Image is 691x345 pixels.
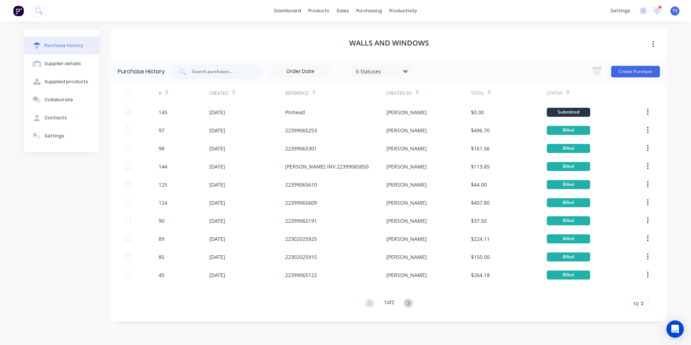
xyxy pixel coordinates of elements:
[353,5,386,16] div: purchasing
[159,217,164,225] div: 90
[386,271,427,279] div: [PERSON_NAME]
[547,234,590,243] div: Billed
[24,109,99,127] button: Contacts
[191,68,251,75] input: Search purchases...
[44,133,64,139] div: Settings
[386,145,427,152] div: [PERSON_NAME]
[209,163,225,170] div: [DATE]
[349,39,429,47] h1: Walls and Windows
[471,235,490,243] div: $224.11
[285,163,369,170] div: [PERSON_NAME] INV 22399065850
[386,217,427,225] div: [PERSON_NAME]
[159,181,167,188] div: 125
[471,181,487,188] div: $44.00
[44,60,81,67] div: Supplier details
[24,37,99,55] button: Purchase history
[386,5,421,16] div: productivity
[386,235,427,243] div: [PERSON_NAME]
[285,253,317,261] div: 22302025915
[547,108,590,117] div: Submitted
[471,253,490,261] div: $150.00
[209,90,228,97] div: Created
[285,181,317,188] div: 22399065610
[547,162,590,171] div: Billed
[386,199,427,206] div: [PERSON_NAME]
[547,216,590,225] div: Billed
[209,181,225,188] div: [DATE]
[471,127,490,134] div: $496.70
[547,126,590,135] div: Billed
[209,253,225,261] div: [DATE]
[159,253,164,261] div: 85
[209,199,225,206] div: [DATE]
[13,5,24,16] img: Factory
[159,163,167,170] div: 144
[44,97,73,103] div: Collaborate
[547,271,590,280] div: Billed
[285,199,317,206] div: 22399065609
[44,42,83,49] div: Purchase history
[386,181,427,188] div: [PERSON_NAME]
[386,253,427,261] div: [PERSON_NAME]
[471,271,490,279] div: $264.18
[471,108,484,116] div: $0.00
[159,90,162,97] div: #
[471,145,490,152] div: $161.56
[159,108,167,116] div: 145
[471,90,484,97] div: Total
[547,198,590,207] div: Billed
[285,108,305,116] div: Pinhead
[44,78,88,85] div: Supplied products
[24,55,99,73] button: Supplier details
[209,108,225,116] div: [DATE]
[547,180,590,189] div: Billed
[633,300,639,307] span: 10
[611,66,660,77] button: Create Purchase
[159,127,164,134] div: 97
[673,8,678,14] span: TS
[159,199,167,206] div: 124
[159,235,164,243] div: 89
[24,91,99,109] button: Collaborate
[356,67,408,75] div: 6 Statuses
[386,163,427,170] div: [PERSON_NAME]
[159,271,164,279] div: 45
[305,5,333,16] div: products
[285,145,317,152] div: 22399065301
[333,5,353,16] div: sales
[209,127,225,134] div: [DATE]
[24,127,99,145] button: Settings
[607,5,634,16] div: settings
[209,217,225,225] div: [DATE]
[209,235,225,243] div: [DATE]
[285,271,317,279] div: 22399065122
[384,298,394,309] div: 1 of 2
[471,217,487,225] div: $37.50
[270,66,331,77] input: Order Date
[471,199,490,206] div: $407.80
[285,127,317,134] div: 22399065253
[386,108,427,116] div: [PERSON_NAME]
[547,144,590,153] div: Billed
[547,90,563,97] div: Status
[24,73,99,91] button: Supplied products
[386,90,412,97] div: Created By
[386,127,427,134] div: [PERSON_NAME]
[159,145,164,152] div: 98
[209,271,225,279] div: [DATE]
[285,217,317,225] div: 22399065191
[271,5,305,16] a: dashboard
[285,90,309,97] div: Reference
[666,320,684,338] div: Open Intercom Messenger
[471,163,490,170] div: $113.85
[44,115,67,121] div: Contacts
[285,235,317,243] div: 22302025925
[209,145,225,152] div: [DATE]
[547,252,590,261] div: Billed
[118,67,165,76] div: Purchase History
